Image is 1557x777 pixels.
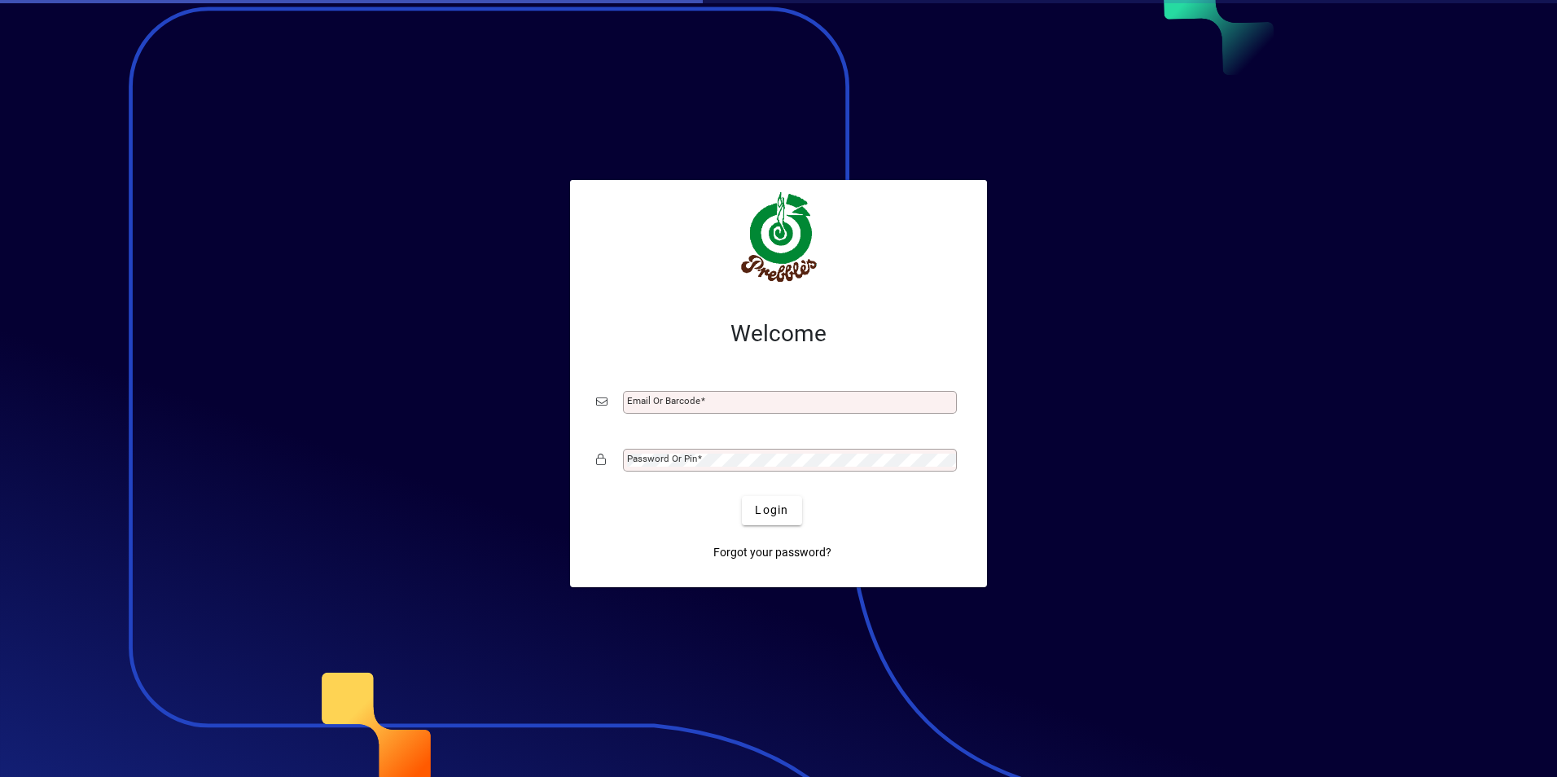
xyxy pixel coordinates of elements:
[713,544,831,561] span: Forgot your password?
[742,496,801,525] button: Login
[707,538,838,568] a: Forgot your password?
[627,395,700,406] mat-label: Email or Barcode
[627,453,697,464] mat-label: Password or Pin
[755,502,788,519] span: Login
[596,320,961,348] h2: Welcome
